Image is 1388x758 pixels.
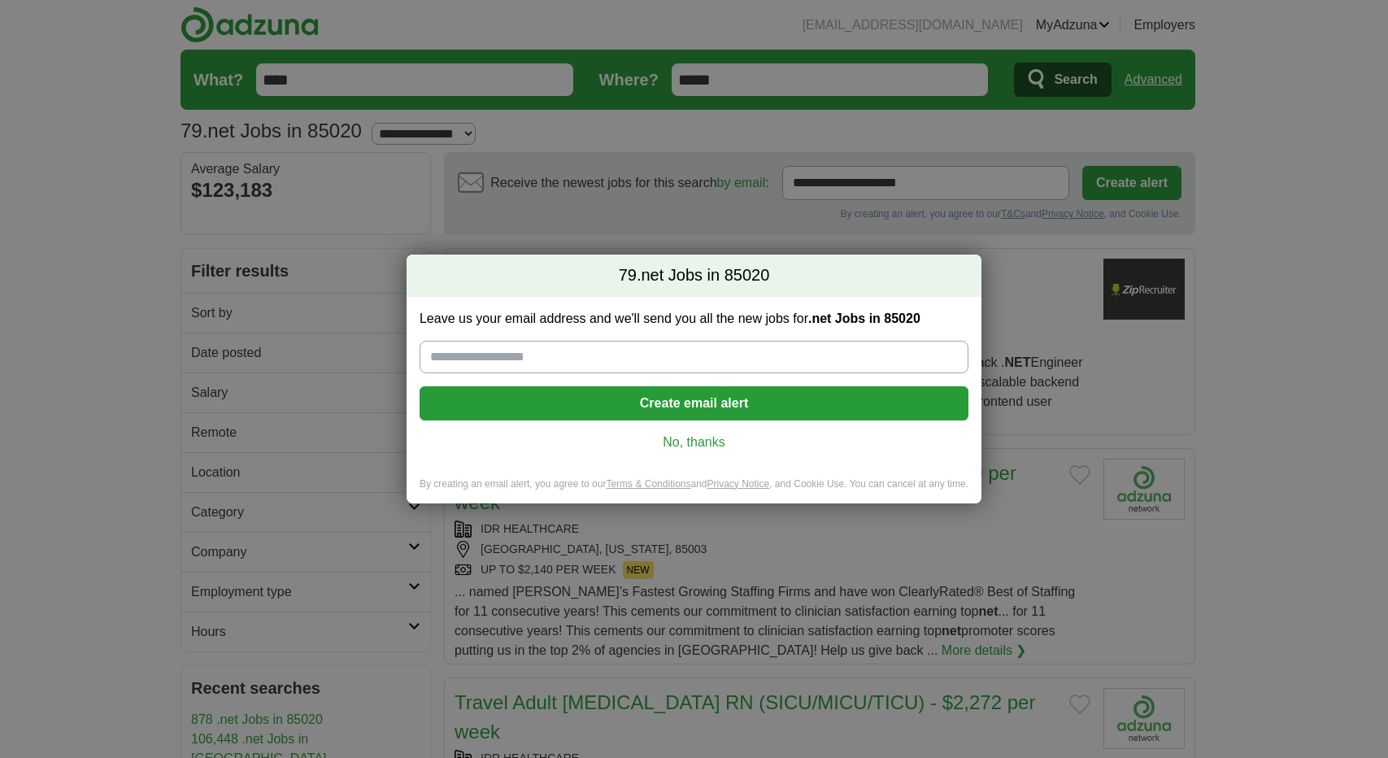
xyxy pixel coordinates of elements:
span: 79 [619,264,637,287]
h2: .net Jobs in 85020 [407,255,981,297]
a: Terms & Conditions [606,478,690,490]
strong: .net Jobs in 85020 [808,311,920,325]
a: Privacy Notice [707,478,770,490]
label: Leave us your email address and we'll send you all the new jobs for [420,310,968,328]
a: No, thanks [433,433,955,451]
button: Create email alert [420,386,968,420]
div: By creating an email alert, you agree to our and , and Cookie Use. You can cancel at any time. [407,477,981,504]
